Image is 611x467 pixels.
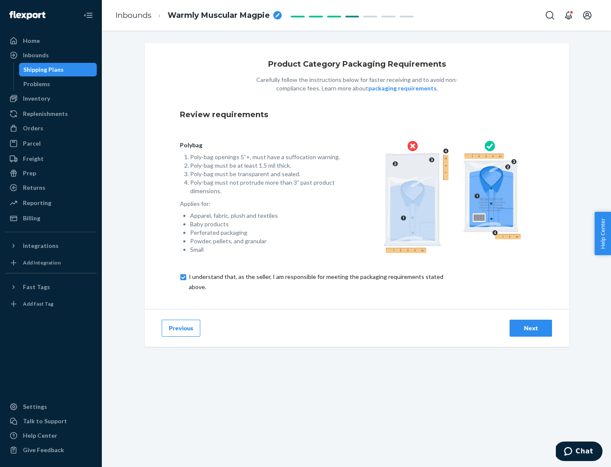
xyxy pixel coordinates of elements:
[5,152,97,166] a: Freight
[5,211,97,225] a: Billing
[23,402,47,411] div: Settings
[23,155,44,163] div: Freight
[190,245,343,254] li: Small
[5,196,97,210] a: Reporting
[19,77,97,91] a: Problems
[23,51,49,59] div: Inbounds
[368,84,437,93] button: packaging requirements
[23,124,43,132] div: Orders
[5,92,97,105] a: Inventory
[23,242,59,250] div: Integrations
[180,103,534,127] div: Review requirements
[190,220,343,228] li: Baby products
[5,239,97,253] button: Integrations
[23,417,67,425] div: Talk to Support
[190,228,343,237] li: Perforated packaging
[594,212,611,255] button: Help Center
[5,181,97,194] a: Returns
[5,280,97,294] button: Fast Tags
[190,178,343,195] li: Poly-bag must not protrude more than 3” past product dimensions.
[23,65,64,74] div: Shipping Plans
[9,11,45,20] img: Flexport logo
[510,320,552,337] button: Next
[190,153,343,161] li: Poly-bag openings 5”+, must have a suffocation warning.
[23,199,51,207] div: Reporting
[115,11,151,20] a: Inbounds
[162,320,200,337] button: Previous
[517,324,545,332] div: Next
[23,94,50,103] div: Inventory
[168,10,270,21] span: Warmly Muscular Magpie
[5,414,97,428] button: Talk to Support
[5,121,97,135] a: Orders
[19,63,97,76] a: Shipping Plans
[23,283,50,291] div: Fast Tags
[5,429,97,442] a: Help Center
[579,7,596,24] button: Open account menu
[560,7,577,24] button: Open notifications
[23,110,68,118] div: Replenishments
[23,183,45,192] div: Returns
[190,170,343,178] li: Poly-bag must be transparent and sealed.
[190,237,343,245] li: Powder, pellets, and granular
[268,60,446,69] h1: Product Category Packaging Requirements
[5,34,97,48] a: Home
[23,259,61,266] div: Add Integration
[5,443,97,457] button: Give Feedback
[5,297,97,311] a: Add Fast Tag
[5,137,97,150] a: Parcel
[5,166,97,180] a: Prep
[5,400,97,414] a: Settings
[5,256,97,270] a: Add Integration
[384,141,521,253] img: polybag.ac92ac876edd07edd96c1eaacd328395.png
[247,76,467,93] p: Carefully follow the instructions below for faster receiving and to avoid non-compliance fees. Le...
[23,214,40,222] div: Billing
[23,446,64,454] div: Give Feedback
[190,211,343,220] li: Apparel, fabric, plush and textiles
[23,37,40,45] div: Home
[180,200,343,208] p: Applies for:
[541,7,558,24] button: Open Search Box
[23,80,50,88] div: Problems
[23,300,53,307] div: Add Fast Tag
[80,7,97,24] button: Close Navigation
[5,107,97,121] a: Replenishments
[109,3,289,28] ol: breadcrumbs
[180,141,343,149] p: Polybag
[5,48,97,62] a: Inbounds
[556,442,603,463] iframe: Opens a widget where you can chat to one of our agents
[190,161,343,170] li: Poly-bag must be at least 1.5 mil thick.
[23,431,57,440] div: Help Center
[23,169,36,177] div: Prep
[23,139,41,148] div: Parcel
